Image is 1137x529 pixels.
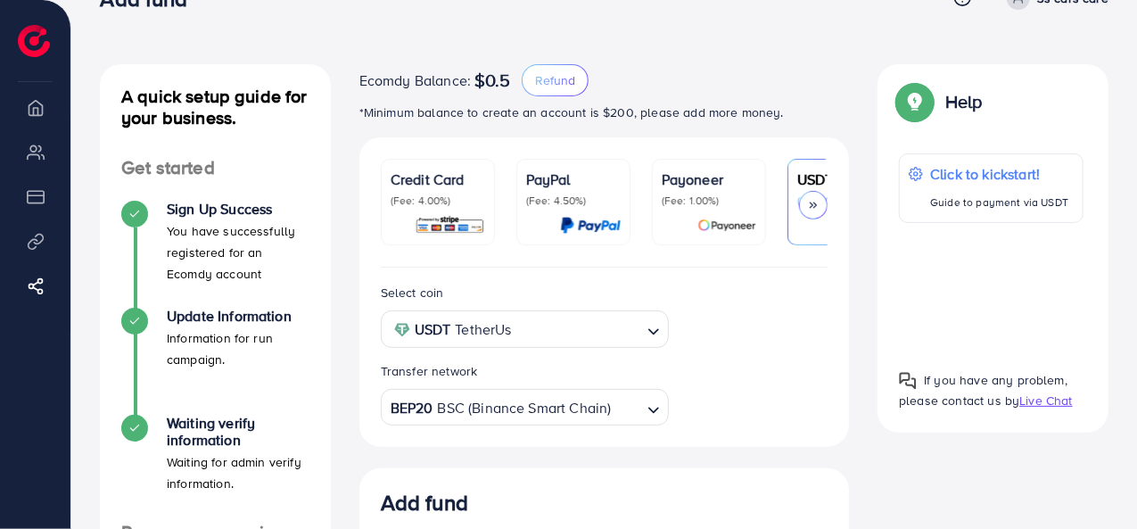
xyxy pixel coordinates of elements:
[1019,392,1072,409] span: Live Chat
[100,157,331,179] h4: Get started
[167,451,309,494] p: Waiting for admin verify information.
[930,192,1068,213] p: Guide to payment via USDT
[167,201,309,218] h4: Sign Up Success
[100,308,331,415] li: Update Information
[455,317,511,343] span: TetherUs
[1061,449,1124,516] iframe: Chat
[474,70,511,91] span: $0.5
[359,70,471,91] span: Ecomdy Balance:
[167,415,309,449] h4: Waiting verify information
[522,64,589,96] button: Refund
[797,169,892,190] p: USDT
[662,194,756,208] p: (Fee: 1.00%)
[415,317,451,343] strong: USDT
[359,102,850,123] p: *Minimum balance to create an account is $200, please add more money.
[899,86,931,118] img: Popup guide
[100,201,331,308] li: Sign Up Success
[899,371,1067,409] span: If you have any problem, please contact us by
[394,322,410,338] img: coin
[391,194,485,208] p: (Fee: 4.00%)
[381,490,468,516] h3: Add fund
[535,71,575,89] span: Refund
[391,169,485,190] p: Credit Card
[167,220,309,285] p: You have successfully registered for an Ecomdy account
[614,394,641,422] input: Search for option
[18,25,50,57] img: logo
[381,362,478,380] label: Transfer network
[526,169,621,190] p: PayPal
[438,395,612,421] span: BSC (Binance Smart Chain)
[930,163,1068,185] p: Click to kickstart!
[381,389,670,426] div: Search for option
[167,308,309,325] h4: Update Information
[697,215,756,236] img: card
[517,316,641,343] input: Search for option
[100,415,331,522] li: Waiting verify information
[560,215,621,236] img: card
[662,169,756,190] p: Payoneer
[381,284,444,302] label: Select coin
[899,372,917,390] img: Popup guide
[381,310,670,347] div: Search for option
[167,327,309,370] p: Information for run campaign.
[526,194,621,208] p: (Fee: 4.50%)
[945,91,983,112] p: Help
[415,215,485,236] img: card
[797,194,892,208] p: (Fee: 0.00%)
[391,395,433,421] strong: BEP20
[100,86,331,128] h4: A quick setup guide for your business.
